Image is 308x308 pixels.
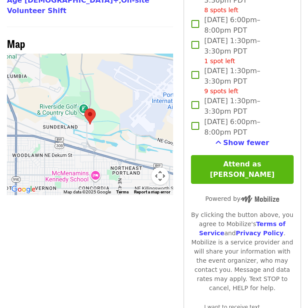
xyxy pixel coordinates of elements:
[204,7,238,14] span: 8 spots left
[204,58,235,64] span: 1 spot left
[241,195,279,203] img: Powered by Mobilize
[204,66,287,96] span: [DATE] 1:30pm–3:30pm PDT
[116,190,129,194] a: Terms (opens in new tab)
[64,190,111,194] span: Map data ©2025 Google
[9,184,38,195] a: Open this area in Google Maps (opens a new window)
[9,184,38,195] img: Google
[204,96,287,117] span: [DATE] 1:30pm–3:30pm PDT
[223,139,269,147] span: Show fewer
[215,138,269,148] button: See more timeslots
[236,230,284,237] a: Privacy Policy
[134,190,171,194] a: Report a map error
[205,195,279,202] span: Powered by
[204,36,287,66] span: [DATE] 1:30pm–3:30pm PDT
[7,36,25,51] span: Map
[199,220,285,237] a: Terms of Service
[151,167,169,185] button: Map camera controls
[191,210,294,293] div: By clicking the button above, you agree to Mobilize's and . Mobilize is a service provider and wi...
[204,117,287,138] span: [DATE] 6:00pm–8:00pm PDT
[191,155,294,184] button: Attend as [PERSON_NAME]
[204,88,238,95] span: 9 spots left
[204,15,287,36] span: [DATE] 6:00pm–8:00pm PDT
